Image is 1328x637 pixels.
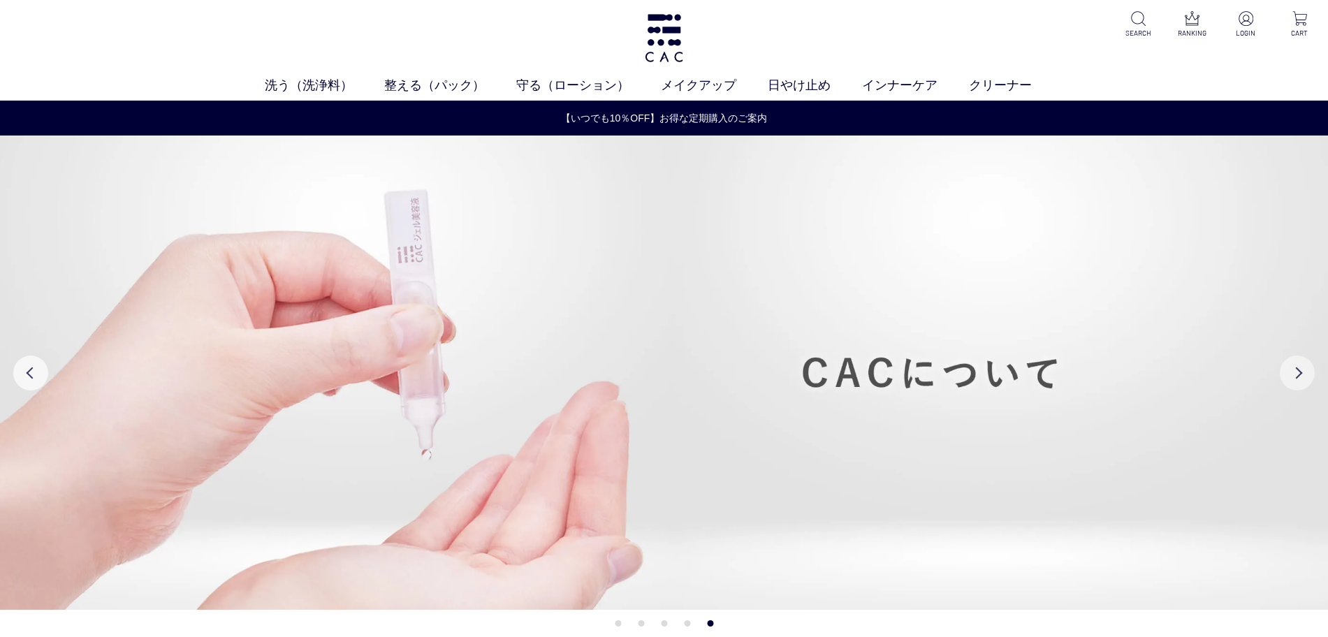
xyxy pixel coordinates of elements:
p: CART [1283,28,1317,38]
button: Previous [13,356,48,390]
a: インナーケア [862,76,969,95]
a: 整える（パック） [384,76,516,95]
a: メイクアップ [661,76,768,95]
button: 1 of 5 [615,620,621,627]
img: logo [643,14,685,62]
button: 3 of 5 [661,620,667,627]
a: CART [1283,11,1317,38]
a: 日やけ止め [768,76,862,95]
button: 5 of 5 [707,620,713,627]
a: クリーナー [969,76,1063,95]
button: Next [1280,356,1315,390]
a: 守る（ローション） [516,76,661,95]
p: LOGIN [1229,28,1263,38]
p: RANKING [1175,28,1209,38]
a: LOGIN [1229,11,1263,38]
a: RANKING [1175,11,1209,38]
a: SEARCH [1121,11,1155,38]
p: SEARCH [1121,28,1155,38]
button: 2 of 5 [638,620,644,627]
button: 4 of 5 [684,620,690,627]
a: 【いつでも10％OFF】お得な定期購入のご案内 [1,111,1327,126]
a: 洗う（洗浄料） [265,76,384,95]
